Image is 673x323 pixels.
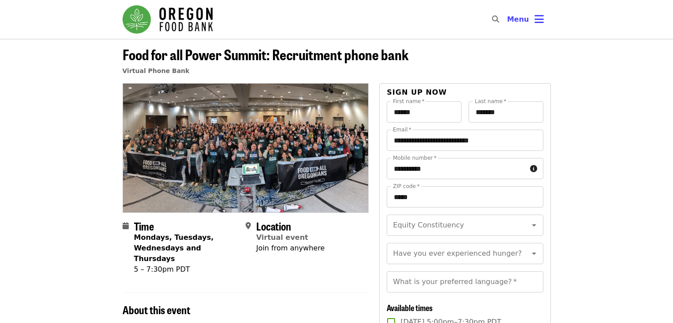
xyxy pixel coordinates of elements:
div: 5 – 7:30pm PDT [134,264,238,275]
span: Food for all Power Summit: Recruitment phone bank [123,44,408,65]
input: What is your preferred language? [387,271,543,292]
input: Mobile number [387,158,526,179]
input: ZIP code [387,186,543,208]
button: Toggle account menu [500,9,551,30]
strong: Mondays, Tuesdays, Wednesdays and Thursdays [134,233,214,263]
label: Mobile number [393,155,436,161]
button: Open [528,247,540,260]
button: Open [528,219,540,231]
i: map-marker-alt icon [246,222,251,230]
a: Virtual Phone Bank [123,67,190,74]
span: About this event [123,302,190,317]
input: First name [387,101,461,123]
span: Sign up now [387,88,447,96]
label: Email [393,127,411,132]
input: Email [387,130,543,151]
i: bars icon [535,13,544,26]
span: Join from anywhere [256,244,325,252]
input: Last name [469,101,543,123]
img: Food for all Power Summit: Recruitment phone bank organized by Oregon Food Bank [123,84,369,212]
label: Last name [475,99,506,104]
span: Menu [507,15,529,23]
input: Search [504,9,511,30]
span: Available times [387,302,433,313]
label: First name [393,99,425,104]
img: Oregon Food Bank - Home [123,5,213,34]
label: ZIP code [393,184,419,189]
i: calendar icon [123,222,129,230]
span: Time [134,218,154,234]
a: Virtual event [256,233,308,242]
i: circle-info icon [530,165,537,173]
span: Location [256,218,291,234]
i: search icon [492,15,499,23]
